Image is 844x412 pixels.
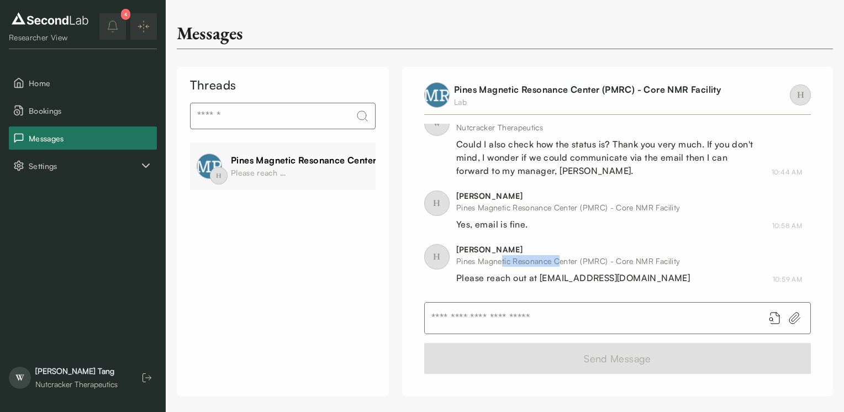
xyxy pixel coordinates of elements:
[130,13,157,40] button: Expand/Collapse sidebar
[231,167,286,178] div: Please reach out at [EMAIL_ADDRESS][DOMAIN_NAME]
[456,138,758,177] div: Could I also check how the status is? Thank you very much. If you don't mind, I wonder if we coul...
[456,122,758,133] div: Nutcracker Therapeutics
[424,82,450,108] img: profile image
[790,84,811,105] span: H
[197,154,222,179] img: profile image
[9,32,91,43] div: Researcher View
[456,244,690,255] div: [PERSON_NAME]
[29,77,152,89] span: Home
[772,221,802,231] div: August 21, 2025 10:58 AM
[9,154,157,177] div: Settings sub items
[773,274,802,284] div: August 21, 2025 10:59 AM
[35,379,118,390] div: Nutcracker Therapeutics
[35,366,118,377] div: [PERSON_NAME] Tang
[137,368,157,388] button: Log out
[29,133,152,144] span: Messages
[456,191,680,202] div: [PERSON_NAME]
[456,255,690,267] div: Pines Magnetic Resonance Center (PMRC) - Core NMR Facility
[99,13,126,40] button: notifications
[231,154,498,167] div: Pines Magnetic Resonance Center (PMRC) - Core NMR Facility
[772,167,802,177] div: August 21, 2025 10:44 AM
[456,218,680,231] div: Yes, email is fine.
[456,271,690,284] div: Please reach out at [EMAIL_ADDRESS][DOMAIN_NAME]
[9,367,31,389] span: W
[9,99,157,122] button: Bookings
[121,9,130,20] div: 4
[9,154,157,177] button: Settings
[177,22,243,44] div: Messages
[454,96,721,108] div: Lab
[454,84,721,95] a: Pines Magnetic Resonance Center (PMRC) - Core NMR Facility
[424,191,450,216] span: H
[768,311,782,325] button: Add booking
[9,126,157,150] button: Messages
[29,105,152,117] span: Bookings
[29,160,139,172] span: Settings
[210,167,228,184] span: H
[9,71,157,94] button: Home
[424,244,450,270] span: H
[9,10,91,28] img: logo
[456,202,680,213] div: Pines Magnetic Resonance Center (PMRC) - Core NMR Facility
[190,76,376,94] div: Threads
